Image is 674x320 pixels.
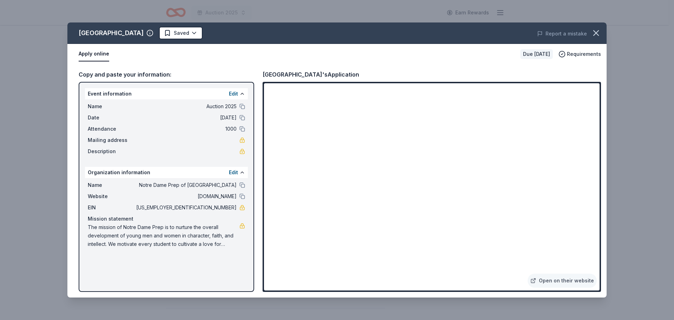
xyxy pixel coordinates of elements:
span: Saved [174,29,189,37]
div: [GEOGRAPHIC_DATA] [79,27,144,39]
span: Attendance [88,125,135,133]
div: Organization information [85,167,248,178]
span: EIN [88,203,135,212]
button: Requirements [559,50,601,58]
span: Name [88,102,135,111]
span: Description [88,147,135,156]
span: Auction 2025 [135,102,237,111]
span: Name [88,181,135,189]
span: [DATE] [135,113,237,122]
span: Date [88,113,135,122]
button: Edit [229,168,238,177]
span: [DOMAIN_NAME] [135,192,237,201]
span: The mission of Notre Dame Prep is to nurture the overall development of young men and women in ch... [88,223,239,248]
button: Saved [159,27,203,39]
div: Event information [85,88,248,99]
div: Copy and paste your information: [79,70,254,79]
span: Mailing address [88,136,135,144]
span: 1000 [135,125,237,133]
button: Apply online [79,47,109,61]
span: Website [88,192,135,201]
button: Edit [229,90,238,98]
span: Notre Dame Prep of [GEOGRAPHIC_DATA] [135,181,237,189]
button: Report a mistake [537,30,587,38]
div: [GEOGRAPHIC_DATA]'s Application [263,70,359,79]
span: [US_EMPLOYER_IDENTIFICATION_NUMBER] [135,203,237,212]
a: Open on their website [528,274,597,288]
div: Mission statement [88,215,245,223]
span: Requirements [567,50,601,58]
div: Due [DATE] [520,49,553,59]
